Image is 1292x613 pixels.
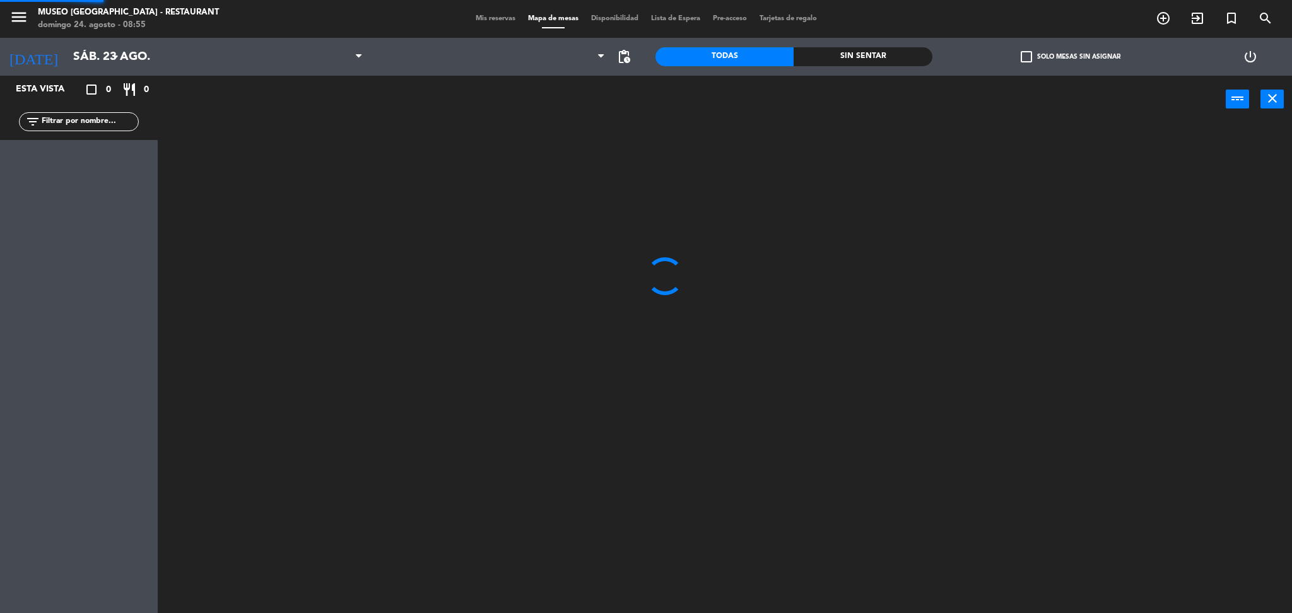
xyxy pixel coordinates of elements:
[1230,91,1245,106] i: power_input
[794,47,932,66] div: Sin sentar
[1224,11,1239,26] i: turned_in_not
[1258,11,1273,26] i: search
[38,19,219,32] div: domingo 24. agosto - 08:55
[1243,49,1258,64] i: power_settings_new
[25,114,40,129] i: filter_list
[144,83,149,97] span: 0
[585,15,645,22] span: Disponibilidad
[645,15,707,22] span: Lista de Espera
[122,82,137,97] i: restaurant
[753,15,823,22] span: Tarjetas de regalo
[1265,91,1280,106] i: close
[84,82,99,97] i: crop_square
[108,49,123,64] i: arrow_drop_down
[1021,51,1032,62] span: check_box_outline_blank
[6,82,91,97] div: Esta vista
[707,15,753,22] span: Pre-acceso
[522,15,585,22] span: Mapa de mesas
[9,8,28,31] button: menu
[106,83,111,97] span: 0
[469,15,522,22] span: Mis reservas
[616,49,631,64] span: pending_actions
[1190,11,1205,26] i: exit_to_app
[655,47,794,66] div: Todas
[1021,51,1120,62] label: Solo mesas sin asignar
[38,6,219,19] div: Museo [GEOGRAPHIC_DATA] - Restaurant
[1156,11,1171,26] i: add_circle_outline
[40,115,138,129] input: Filtrar por nombre...
[1260,90,1284,108] button: close
[9,8,28,26] i: menu
[1226,90,1249,108] button: power_input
